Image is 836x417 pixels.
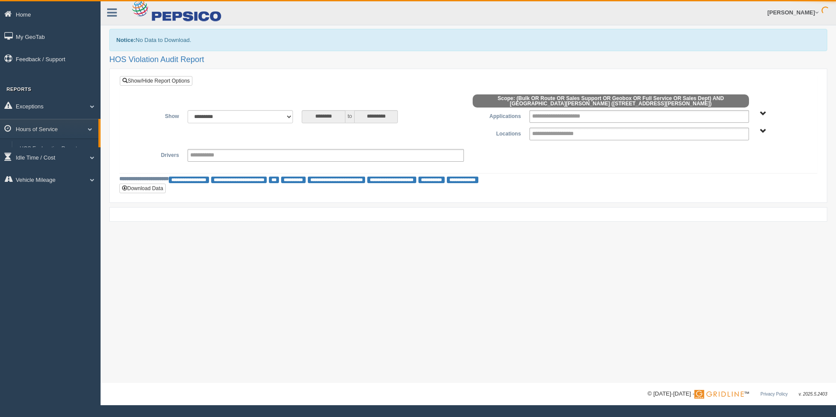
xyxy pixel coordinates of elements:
[126,149,183,160] label: Drivers
[109,56,827,64] h2: HOS Violation Audit Report
[648,389,827,399] div: © [DATE]-[DATE] - ™
[109,29,827,51] div: No Data to Download.
[473,94,749,108] span: Scope: (Bulk OR Route OR Sales Support OR Geobox OR Full Service OR Sales Dept) AND [GEOGRAPHIC_D...
[345,110,354,123] span: to
[16,141,98,157] a: HOS Explanation Reports
[799,392,827,396] span: v. 2025.5.2403
[120,76,192,86] a: Show/Hide Report Options
[468,128,525,138] label: Locations
[468,110,525,121] label: Applications
[119,184,166,193] button: Download Data
[116,37,136,43] b: Notice:
[126,110,183,121] label: Show
[760,392,787,396] a: Privacy Policy
[694,390,744,399] img: Gridline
